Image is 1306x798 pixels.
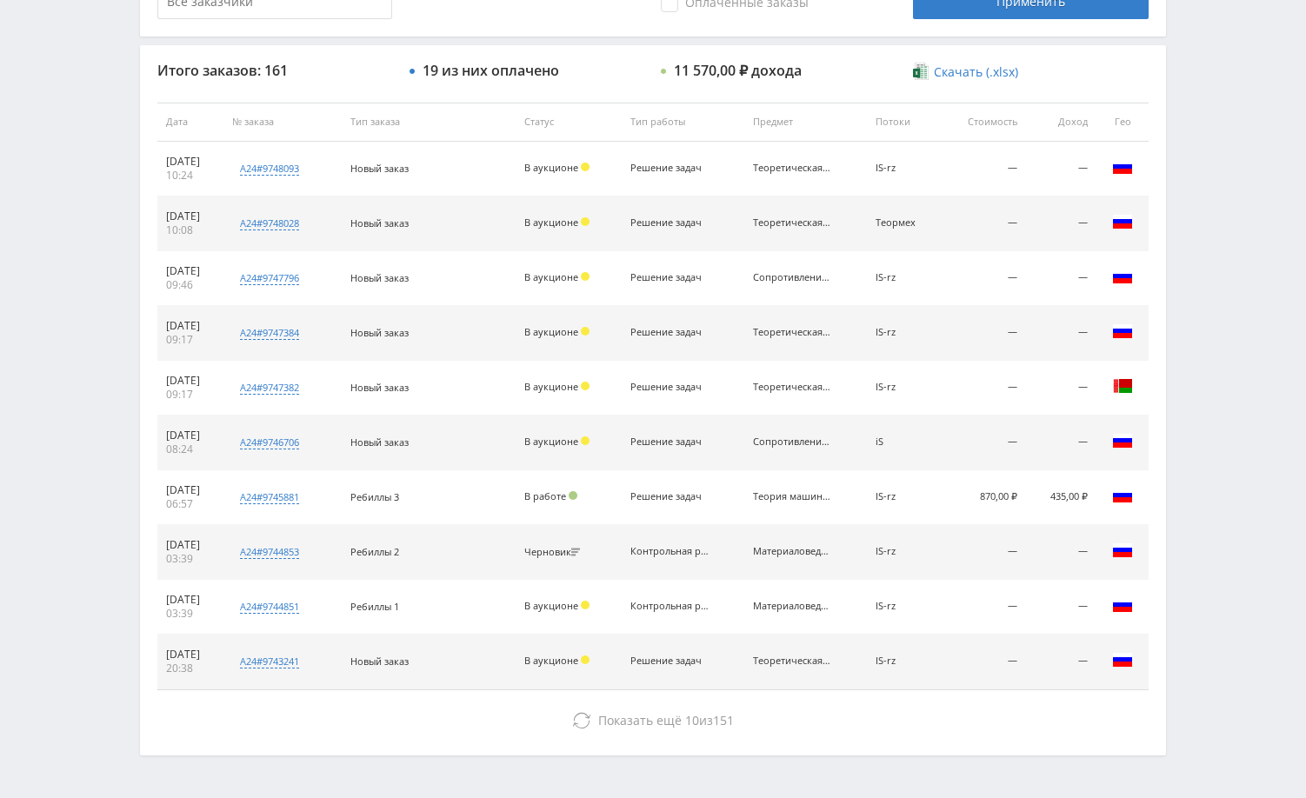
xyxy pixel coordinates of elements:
[350,490,399,503] span: Ребиллы 3
[867,103,941,142] th: Потоки
[240,545,299,559] div: a24#9744853
[581,163,590,171] span: Холд
[876,436,932,448] div: iS
[1026,142,1096,196] td: —
[753,436,831,448] div: Сопротивление материалов
[524,216,578,229] span: В аукционе
[630,327,709,338] div: Решение задач
[1112,540,1133,561] img: rus.png
[1112,649,1133,670] img: rus.png
[581,382,590,390] span: Холд
[524,270,578,283] span: В аукционе
[630,272,709,283] div: Решение задач
[166,169,215,183] div: 10:24
[524,435,578,448] span: В аукционе
[1026,361,1096,416] td: —
[630,217,709,229] div: Решение задач
[524,547,584,558] div: Черновик
[876,655,932,667] div: IS-rz
[744,103,867,142] th: Предмет
[166,538,215,552] div: [DATE]
[876,163,932,174] div: IS-rz
[876,382,932,393] div: IS-rz
[940,306,1026,361] td: —
[166,662,215,675] div: 20:38
[940,470,1026,525] td: 870,00 ₽
[166,374,215,388] div: [DATE]
[940,251,1026,306] td: —
[913,63,1017,81] a: Скачать (.xlsx)
[876,272,932,283] div: IS-rz
[1026,306,1096,361] td: —
[685,712,699,728] span: 10
[240,436,299,449] div: a24#9746706
[240,326,299,340] div: a24#9747384
[166,429,215,442] div: [DATE]
[876,327,932,338] div: IS-rz
[630,163,709,174] div: Решение задач
[166,388,215,402] div: 09:17
[630,491,709,502] div: Решение задач
[1112,211,1133,232] img: rus.png
[524,599,578,612] span: В аукционе
[240,162,299,176] div: a24#9748093
[940,580,1026,635] td: —
[876,601,932,612] div: IS-rz
[240,490,299,504] div: a24#9745881
[350,655,409,668] span: Новый заказ
[166,497,215,511] div: 06:57
[166,648,215,662] div: [DATE]
[934,65,1018,79] span: Скачать (.xlsx)
[581,601,590,609] span: Холд
[581,217,590,226] span: Холд
[753,327,831,338] div: Теоретическая механика
[913,63,928,80] img: xlsx
[350,162,409,175] span: Новый заказ
[166,223,215,237] div: 10:08
[524,489,566,502] span: В работе
[240,381,299,395] div: a24#9747382
[1026,103,1096,142] th: Доход
[753,655,831,667] div: Теоретическая механика
[157,63,392,78] div: Итого заказов: 161
[1026,635,1096,689] td: —
[240,271,299,285] div: a24#9747796
[630,546,709,557] div: Контрольная работа
[581,655,590,664] span: Холд
[240,655,299,668] div: a24#9743241
[1112,321,1133,342] img: rus.png
[674,63,802,78] div: 11 570,00 ₽ дохода
[166,278,215,292] div: 09:46
[240,600,299,614] div: a24#9744851
[166,209,215,223] div: [DATE]
[157,103,223,142] th: Дата
[350,271,409,284] span: Новый заказ
[1112,595,1133,615] img: rus.png
[876,217,932,229] div: Теормех
[240,216,299,230] div: a24#9748028
[166,607,215,621] div: 03:39
[166,333,215,347] div: 09:17
[166,155,215,169] div: [DATE]
[598,712,734,728] span: из
[342,103,516,142] th: Тип заказа
[1112,376,1133,396] img: blr.png
[524,325,578,338] span: В аукционе
[423,63,559,78] div: 19 из них оплачено
[753,546,831,557] div: Материаловедение
[630,655,709,667] div: Решение задач
[350,600,399,613] span: Ребиллы 1
[622,103,744,142] th: Тип работы
[350,326,409,339] span: Новый заказ
[940,103,1026,142] th: Стоимость
[166,552,215,566] div: 03:39
[1026,525,1096,580] td: —
[753,272,831,283] div: Сопротивление материалов
[157,703,1149,738] button: Показать ещё 10из151
[1112,266,1133,287] img: rus.png
[1112,485,1133,506] img: rus.png
[166,264,215,278] div: [DATE]
[753,217,831,229] div: Теоретическая механика
[516,103,622,142] th: Статус
[630,436,709,448] div: Решение задач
